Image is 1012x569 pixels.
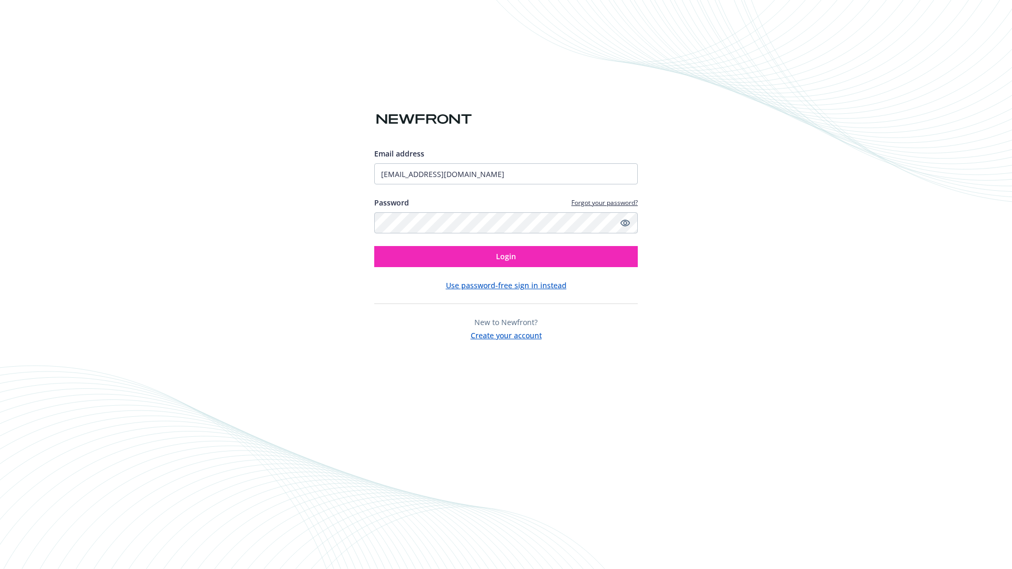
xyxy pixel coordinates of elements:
[374,149,424,159] span: Email address
[474,317,538,327] span: New to Newfront?
[471,328,542,341] button: Create your account
[374,246,638,267] button: Login
[571,198,638,207] a: Forgot your password?
[374,197,409,208] label: Password
[374,212,638,233] input: Enter your password
[446,280,567,291] button: Use password-free sign in instead
[374,163,638,184] input: Enter your email
[619,217,631,229] a: Show password
[496,251,516,261] span: Login
[374,110,474,129] img: Newfront logo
